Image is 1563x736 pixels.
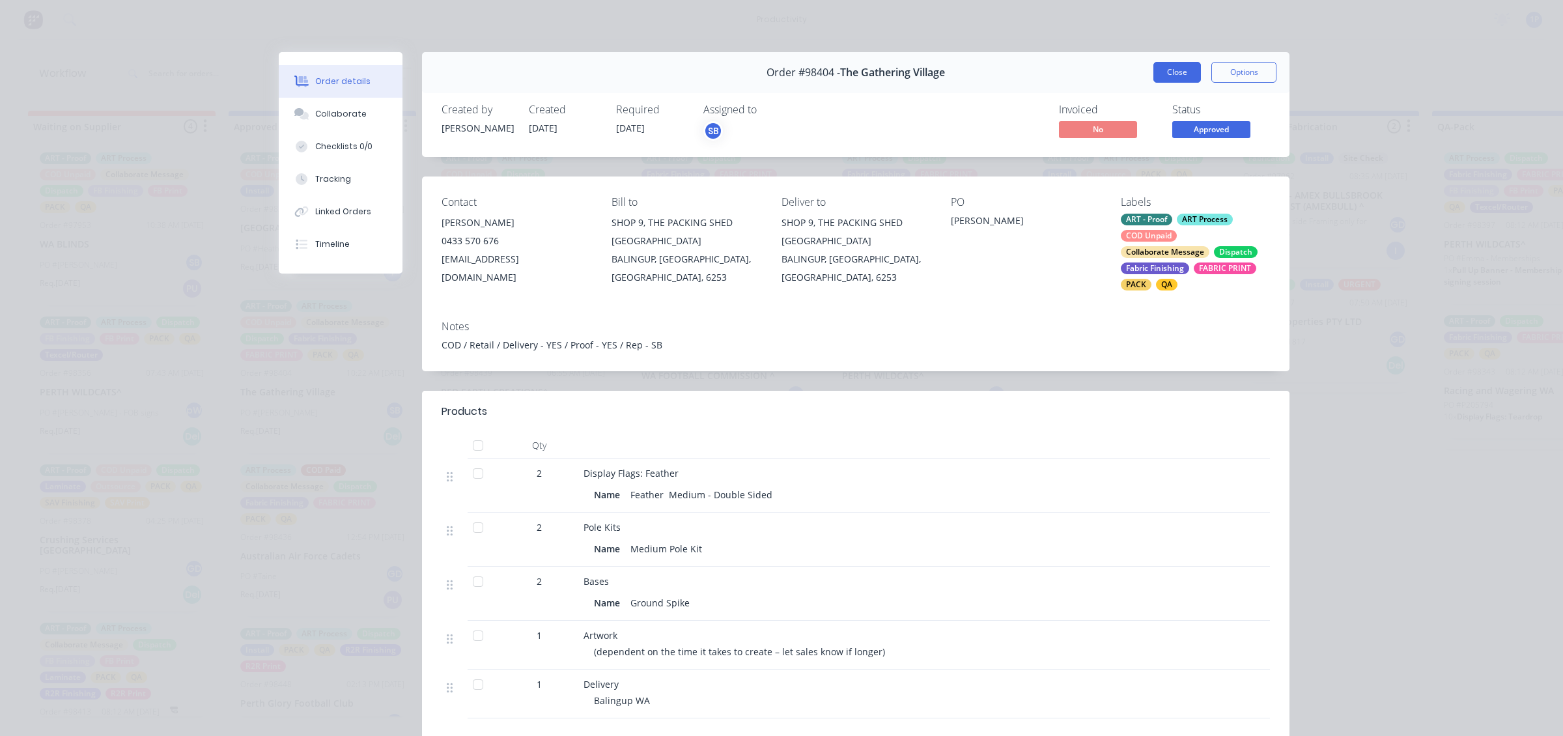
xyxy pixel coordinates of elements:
div: Name [594,485,625,504]
div: Assigned to [703,104,834,116]
div: Name [594,593,625,612]
div: COD / Retail / Delivery - YES / Proof - YES / Rep - SB [442,338,1270,352]
div: FABRIC PRINT [1194,262,1256,274]
button: Collaborate [279,98,402,130]
div: Fabric Finishing [1121,262,1189,274]
div: Checklists 0/0 [315,141,373,152]
div: Ground Spike [625,593,695,612]
div: SHOP 9, THE PACKING SHED [GEOGRAPHIC_DATA] [612,214,761,250]
div: Invoiced [1059,104,1157,116]
div: BALINGUP, [GEOGRAPHIC_DATA], [GEOGRAPHIC_DATA], 6253 [781,250,931,287]
div: Created by [442,104,513,116]
div: [EMAIL_ADDRESS][DOMAIN_NAME] [442,250,591,287]
div: Order details [315,76,371,87]
div: Labels [1121,196,1270,208]
div: [PERSON_NAME]0433 570 676[EMAIL_ADDRESS][DOMAIN_NAME] [442,214,591,287]
div: [PERSON_NAME] [442,214,591,232]
span: No [1059,121,1137,137]
span: Display Flags: Feather [584,467,679,479]
button: Order details [279,65,402,98]
span: 2 [537,520,542,534]
div: Feather Medium - Double Sided [625,485,778,504]
div: Created [529,104,600,116]
div: Timeline [315,238,350,250]
div: BALINGUP, [GEOGRAPHIC_DATA], [GEOGRAPHIC_DATA], 6253 [612,250,761,287]
button: Checklists 0/0 [279,130,402,163]
div: COD Unpaid [1121,230,1177,242]
div: Collaborate [315,108,367,120]
button: Options [1211,62,1276,83]
button: Linked Orders [279,195,402,228]
div: Medium Pole Kit [625,539,707,558]
div: Qty [500,432,578,459]
div: PO [951,196,1100,208]
div: Notes [442,320,1270,333]
span: [DATE] [616,122,645,134]
div: Tracking [315,173,351,185]
span: Bases [584,575,609,587]
button: SB [703,121,723,141]
div: Dispatch [1214,246,1258,258]
span: Approved [1172,121,1250,137]
span: Pole Kits [584,521,621,533]
span: 1 [537,629,542,642]
div: SHOP 9, THE PACKING SHED [GEOGRAPHIC_DATA]BALINGUP, [GEOGRAPHIC_DATA], [GEOGRAPHIC_DATA], 6253 [781,214,931,287]
span: (dependent on the time it takes to create – let sales know if longer) [594,645,885,658]
button: Approved [1172,121,1250,141]
div: Required [616,104,688,116]
div: Name [594,539,625,558]
div: Collaborate Message [1121,246,1209,258]
div: Deliver to [781,196,931,208]
div: SHOP 9, THE PACKING SHED [GEOGRAPHIC_DATA]BALINGUP, [GEOGRAPHIC_DATA], [GEOGRAPHIC_DATA], 6253 [612,214,761,287]
div: Bill to [612,196,761,208]
div: QA [1156,279,1177,290]
div: Linked Orders [315,206,371,218]
div: PACK [1121,279,1151,290]
span: [DATE] [529,122,557,134]
div: [PERSON_NAME] [951,214,1100,232]
button: Close [1153,62,1201,83]
button: Tracking [279,163,402,195]
div: [PERSON_NAME] [442,121,513,135]
div: SHOP 9, THE PACKING SHED [GEOGRAPHIC_DATA] [781,214,931,250]
span: The Gathering Village [840,66,945,79]
span: 2 [537,466,542,480]
button: Timeline [279,228,402,261]
div: Status [1172,104,1270,116]
div: Contact [442,196,591,208]
span: 1 [537,677,542,691]
span: 2 [537,574,542,588]
div: ART - Proof [1121,214,1172,225]
span: Delivery [584,678,619,690]
span: Artwork [584,629,617,642]
div: 0433 570 676 [442,232,591,250]
div: Products [442,404,487,419]
span: Order #98404 - [767,66,840,79]
div: ART Process [1177,214,1233,225]
span: Balingup WA [594,694,650,707]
